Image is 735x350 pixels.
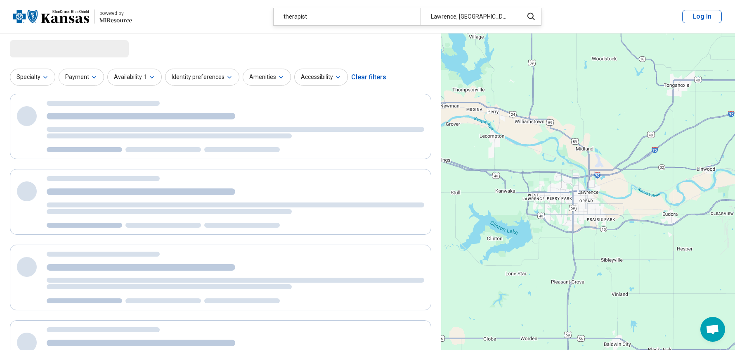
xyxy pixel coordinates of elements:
[165,69,239,86] button: Identity preferences
[274,8,421,25] div: therapist
[351,67,386,87] div: Clear filters
[144,73,147,81] span: 1
[10,40,79,57] span: Loading...
[13,7,132,26] a: Blue Cross Blue Shield Kansaspowered by
[700,317,725,342] div: Open chat
[682,10,722,23] button: Log In
[99,10,132,17] div: powered by
[13,7,89,26] img: Blue Cross Blue Shield Kansas
[421,8,518,25] div: Lawrence, [GEOGRAPHIC_DATA]
[107,69,162,86] button: Availability1
[294,69,348,86] button: Accessibility
[59,69,104,86] button: Payment
[10,69,55,86] button: Specialty
[243,69,291,86] button: Amenities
